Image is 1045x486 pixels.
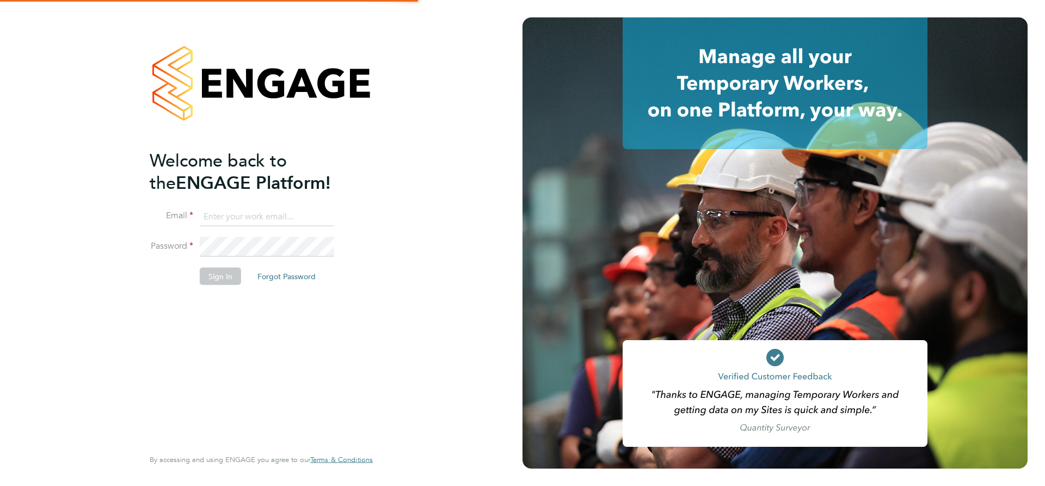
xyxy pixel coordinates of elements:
span: Welcome back to the [150,150,287,193]
label: Password [150,241,193,252]
span: Terms & Conditions [310,455,373,464]
a: Terms & Conditions [310,456,373,464]
h2: ENGAGE Platform! [150,149,362,194]
span: By accessing and using ENGAGE you agree to our [150,455,373,464]
button: Forgot Password [249,268,324,285]
label: Email [150,210,193,222]
input: Enter your work email... [200,207,334,226]
button: Sign In [200,268,241,285]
